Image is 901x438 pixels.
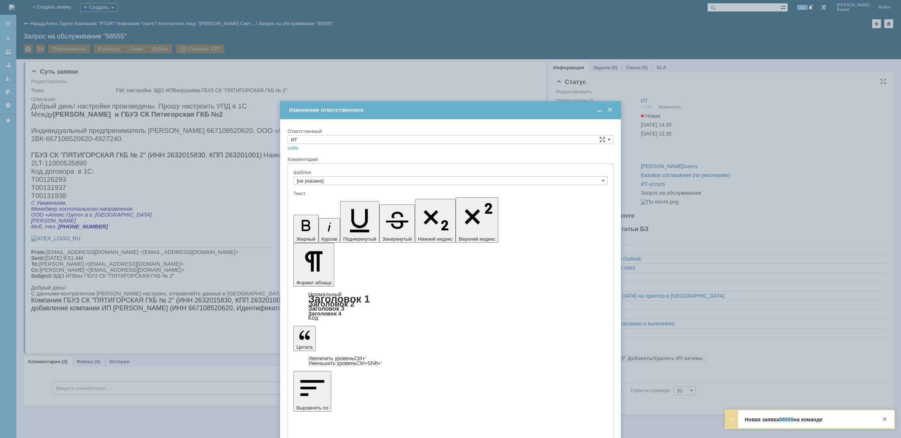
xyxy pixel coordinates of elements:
a: Заголовок 1 [308,293,370,305]
a: 58555 [779,417,794,422]
button: Курсив [319,218,340,243]
button: Формат абзаца [293,243,334,287]
div: Комментарий [287,156,614,163]
b: [PHONE_NUMBER] [27,121,77,127]
span: Свернуть (Ctrl + M) [596,107,603,113]
span: Выровнять по [296,405,328,411]
a: Заголовок 3 [308,305,344,312]
button: Верхний индекс [456,197,498,243]
button: Выровнять по [293,371,331,412]
span: Зачеркнутый [382,236,412,242]
button: Нижний индекс [415,199,456,243]
div: Шаблон [293,170,606,175]
a: Заголовок 2 [308,300,355,308]
a: Decrease [308,360,382,366]
span: Сложная форма [599,137,605,143]
button: Зачеркнутый [379,204,415,243]
strong: Новая заявка на команде [745,417,822,422]
div: Изменение ответственного [289,107,614,113]
div: Развернуть [727,415,736,424]
div: Ответственный [287,129,612,134]
div: Цитата [293,356,608,366]
div: Формат абзаца [293,292,608,321]
div: Текст [293,191,606,196]
a: Нормальный [308,291,342,297]
span: Формат абзаца [296,280,331,285]
a: Код [308,315,318,321]
button: Подчеркнутый [340,201,379,243]
span: Верхний индекс [459,236,495,242]
span: Цитата [296,344,313,350]
span: Нижний индекс [418,236,453,242]
span: Подчеркнутый [343,236,376,242]
a: Заголовок 4 [308,310,341,317]
button: Цитата [293,326,316,351]
span: Жирный [296,236,316,242]
span: Наименование оператора Оператор-ЦРПТ ([PERSON_NAME]) [232,49,439,57]
b: [PERSON_NAME] и ГБУЗ СК Пятигорская ГКБ №2 [22,8,192,16]
span: Курсив [322,236,338,242]
a: себе [287,145,299,151]
a: Increase [308,355,366,361]
span: Закрыть [606,107,614,113]
button: Жирный [293,215,319,243]
span: Ctrl+' [354,355,366,361]
div: Закрыть [880,415,889,424]
span: Ctrl+Shift+' [356,360,382,366]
